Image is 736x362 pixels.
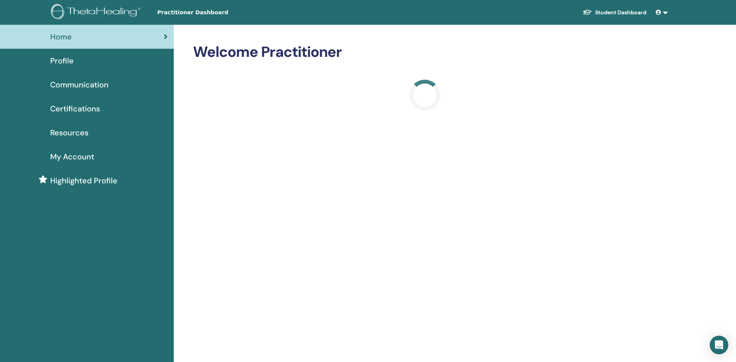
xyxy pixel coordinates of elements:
[50,55,74,67] span: Profile
[50,103,100,114] span: Certifications
[50,151,94,162] span: My Account
[50,31,72,43] span: Home
[157,9,273,17] span: Practitioner Dashboard
[583,9,592,15] img: graduation-cap-white.svg
[710,336,728,354] div: Open Intercom Messenger
[51,4,143,21] img: logo.png
[50,79,109,90] span: Communication
[193,43,656,61] h2: Welcome Practitioner
[50,175,117,186] span: Highlighted Profile
[50,127,88,138] span: Resources
[577,5,653,20] a: Student Dashboard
